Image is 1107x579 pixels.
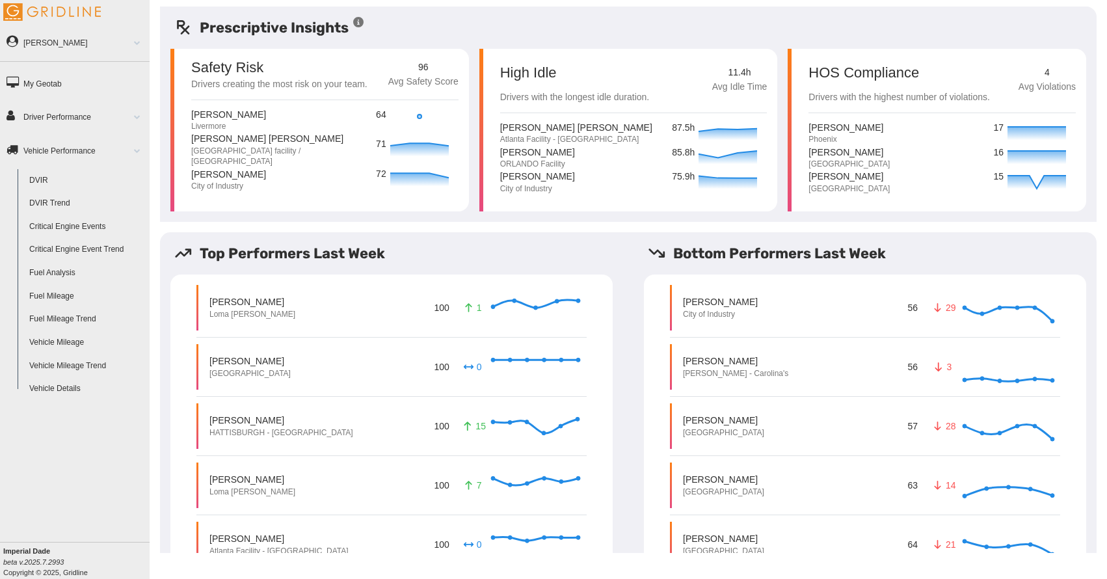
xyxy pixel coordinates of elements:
p: High Idle [500,66,650,80]
p: [PERSON_NAME] [209,414,353,427]
p: HOS Compliance [808,66,990,80]
p: 64 [905,535,920,553]
a: Vehicle Mileage Trend [23,355,150,378]
p: [GEOGRAPHIC_DATA] [209,368,291,379]
p: 100 [432,535,451,553]
div: Copyright © 2025, Gridline [3,546,150,578]
p: [PERSON_NAME] [500,146,575,159]
p: [PERSON_NAME] [808,146,890,159]
p: 87.5h [672,121,695,135]
p: HATTISBURGH - [GEOGRAPHIC_DATA] [209,427,353,438]
p: [PERSON_NAME] [808,121,883,134]
p: City of Industry [191,181,266,192]
a: Fuel Mileage [23,285,150,308]
p: Drivers with the longest idle duration. [500,90,650,105]
p: [GEOGRAPHIC_DATA] [808,183,890,195]
p: 64 [376,108,387,122]
b: Imperial Dade [3,547,50,555]
p: 16 [993,146,1004,160]
p: [PERSON_NAME] [683,473,764,486]
p: Avg Safety Score [388,75,459,89]
p: [GEOGRAPHIC_DATA] [683,546,764,557]
p: 0 [462,360,482,373]
p: 56 [905,299,920,316]
a: DVIR [23,169,150,193]
p: [PERSON_NAME] [209,355,291,368]
p: Drivers with the highest number of violations. [808,90,990,105]
p: Atlanta Facility - [GEOGRAPHIC_DATA] [209,546,349,557]
p: 29 [932,301,953,314]
p: 15 [462,420,483,433]
p: 1 [462,301,482,314]
p: [PERSON_NAME] [209,473,295,486]
p: [PERSON_NAME] [683,295,758,308]
img: Gridline [3,3,101,21]
p: [PERSON_NAME] [683,414,764,427]
p: Loma [PERSON_NAME] [209,487,295,498]
p: 57 [905,417,920,435]
a: Vehicle Details [23,377,150,401]
p: 56 [905,358,920,375]
p: [PERSON_NAME] [PERSON_NAME] [500,121,652,134]
p: Avg Violations [1019,80,1076,94]
p: Avg Idle Time [712,80,767,94]
a: Fuel Analysis [23,262,150,285]
a: Vehicle Mileage [23,331,150,355]
p: 100 [432,417,451,435]
p: 17 [993,121,1004,135]
p: [PERSON_NAME] [PERSON_NAME] [191,132,366,145]
h5: Top Performers Last Week [174,243,623,264]
p: Loma [PERSON_NAME] [209,309,295,320]
p: Phoenix [808,134,883,145]
p: 85.8h [672,146,695,160]
p: City of Industry [683,309,758,320]
p: 11.4h [712,66,767,80]
a: Critical Engine Event Trend [23,238,150,262]
a: Fuel Mileage Trend [23,308,150,331]
p: Drivers creating the most risk on your team. [191,77,367,92]
p: Livermore [191,121,266,132]
p: [PERSON_NAME] [209,532,349,545]
h5: Bottom Performers Last Week [648,243,1097,264]
p: [PERSON_NAME] [191,168,266,181]
p: [PERSON_NAME] [683,532,764,545]
p: 14 [932,479,953,492]
p: 100 [432,358,451,375]
i: beta v.2025.7.2993 [3,558,64,566]
p: Atlanta Facility - [GEOGRAPHIC_DATA] [500,134,652,145]
p: 100 [432,299,451,316]
p: 15 [993,170,1004,184]
p: 0 [462,538,482,551]
p: [GEOGRAPHIC_DATA] [808,159,890,170]
p: [GEOGRAPHIC_DATA] [683,427,764,438]
p: 96 [388,61,459,75]
h5: Prescriptive Insights [174,17,365,38]
p: 100 [432,476,451,494]
p: [PERSON_NAME] [500,170,575,183]
p: [PERSON_NAME] - Carolina's [683,368,788,379]
p: [PERSON_NAME] [683,355,788,368]
p: [GEOGRAPHIC_DATA] facility / [GEOGRAPHIC_DATA] [191,146,366,168]
p: [PERSON_NAME] [209,295,295,308]
p: 28 [932,420,953,433]
p: 72 [376,167,387,182]
p: Safety Risk [191,61,263,75]
p: 63 [905,476,920,494]
p: 75.9h [672,170,695,184]
p: [PERSON_NAME] [808,170,890,183]
p: ORLANDO Facility [500,159,575,170]
p: 21 [932,538,953,551]
a: DVIR Trend [23,192,150,215]
p: 3 [932,360,953,373]
p: [PERSON_NAME] [191,108,266,121]
a: Critical Engine Events [23,215,150,239]
p: 7 [462,479,482,492]
p: 71 [376,137,387,152]
p: City of Industry [500,183,575,195]
p: [GEOGRAPHIC_DATA] [683,487,764,498]
p: 4 [1019,66,1076,80]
